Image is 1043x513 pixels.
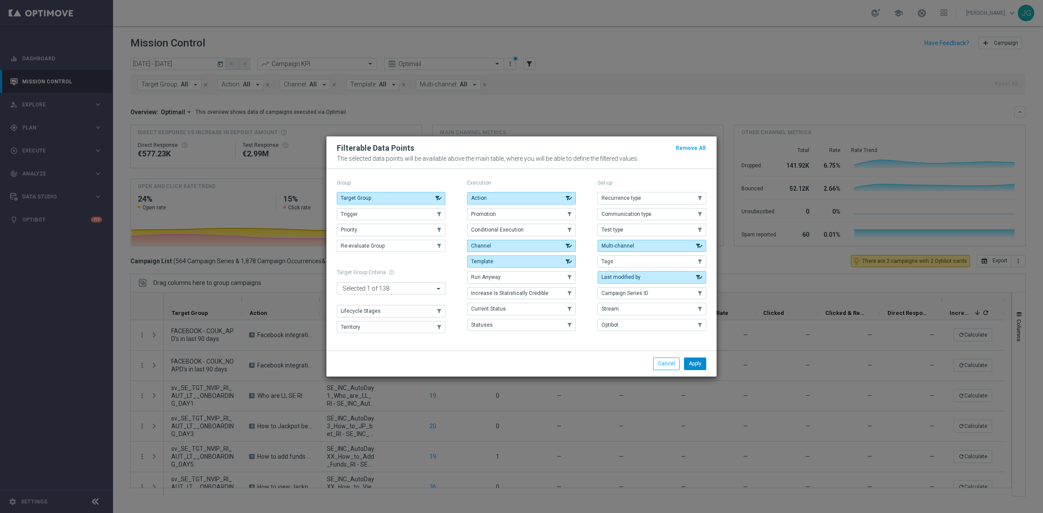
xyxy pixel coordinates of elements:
[598,287,706,299] button: Campaign Series ID
[601,322,618,328] span: Optibot
[601,227,623,233] span: Test type
[598,271,706,283] button: Last modified by
[337,179,445,186] p: Group
[601,243,634,249] span: Multi-channel
[389,269,395,275] span: help_outline
[467,224,576,236] button: Conditional Execution
[471,322,493,328] span: Statuses
[598,319,706,331] button: Optibot
[337,192,445,204] button: Target Group
[337,269,445,275] h1: Target Group Criteria
[467,179,576,186] p: Execution
[471,258,493,265] span: Template
[684,357,706,370] button: Apply
[337,282,445,295] ng-select: Territory
[598,179,706,186] p: Set-up
[471,306,506,312] span: Current Status
[341,195,371,201] span: Target Group
[337,240,445,252] button: Re-evaluate Group
[467,192,576,204] button: Action
[340,285,392,292] span: Selected 1 of 138
[471,195,487,201] span: Action
[598,303,706,315] button: Stream
[471,243,491,249] span: Channel
[598,255,706,268] button: Tags
[467,208,576,220] button: Promotion
[467,303,576,315] button: Current Status
[341,227,357,233] span: Priority
[601,195,641,201] span: Recurrence type
[601,211,651,217] span: Communication type
[471,290,548,296] span: Increase Is Statistically Credible
[471,274,501,280] span: Run Anyway
[601,290,648,296] span: Campaign Series ID
[341,211,358,217] span: Trigger
[601,258,613,265] span: Tags
[598,208,706,220] button: Communication type
[471,211,496,217] span: Promotion
[467,287,576,299] button: Increase Is Statistically Credible
[653,357,680,370] button: Cancel
[337,143,414,153] h2: Filterable Data Points
[601,274,641,280] span: Last modified by
[467,271,576,283] button: Run Anyway
[337,305,445,317] button: Lifecycle Stages
[598,224,706,236] button: Test type
[467,255,576,268] button: Template
[337,224,445,236] button: Priority
[467,319,576,331] button: Statuses
[341,243,385,249] span: Re-evaluate Group
[598,240,706,252] button: Multi-channel
[337,155,706,162] p: The selected data points will be available above the main table, where you will be able to define...
[341,324,360,330] span: Territory
[601,306,619,312] span: Stream
[337,208,445,220] button: Trigger
[598,192,706,204] button: Recurrence type
[337,321,445,333] button: Territory
[341,308,381,314] span: Lifecycle Stages
[467,240,576,252] button: Channel
[471,227,524,233] span: Conditional Execution
[675,143,706,153] button: Remove All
